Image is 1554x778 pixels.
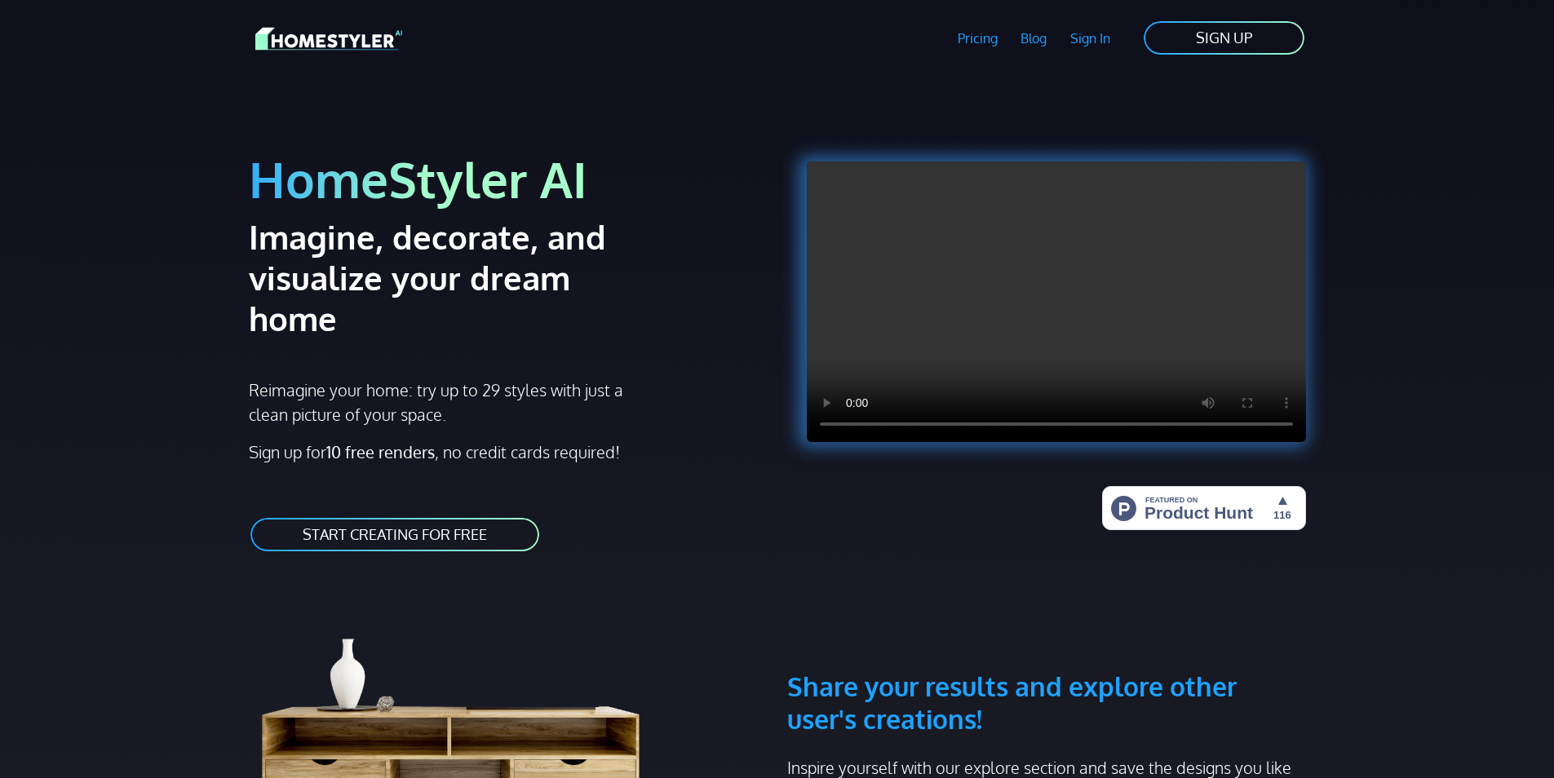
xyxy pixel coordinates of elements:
[1009,20,1059,57] a: Blog
[945,20,1009,57] a: Pricing
[249,148,768,210] h1: HomeStyler AI
[255,24,402,53] img: HomeStyler AI logo
[249,216,664,338] h2: Imagine, decorate, and visualize your dream home
[1102,486,1306,530] img: HomeStyler AI - Interior Design Made Easy: One Click to Your Dream Home | Product Hunt
[1142,20,1306,56] a: SIGN UP
[249,378,638,427] p: Reimagine your home: try up to 29 styles with just a clean picture of your space.
[249,516,541,553] a: START CREATING FOR FREE
[787,592,1306,736] h3: Share your results and explore other user's creations!
[1059,20,1122,57] a: Sign In
[249,440,768,464] p: Sign up for , no credit cards required!
[326,441,435,462] strong: 10 free renders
